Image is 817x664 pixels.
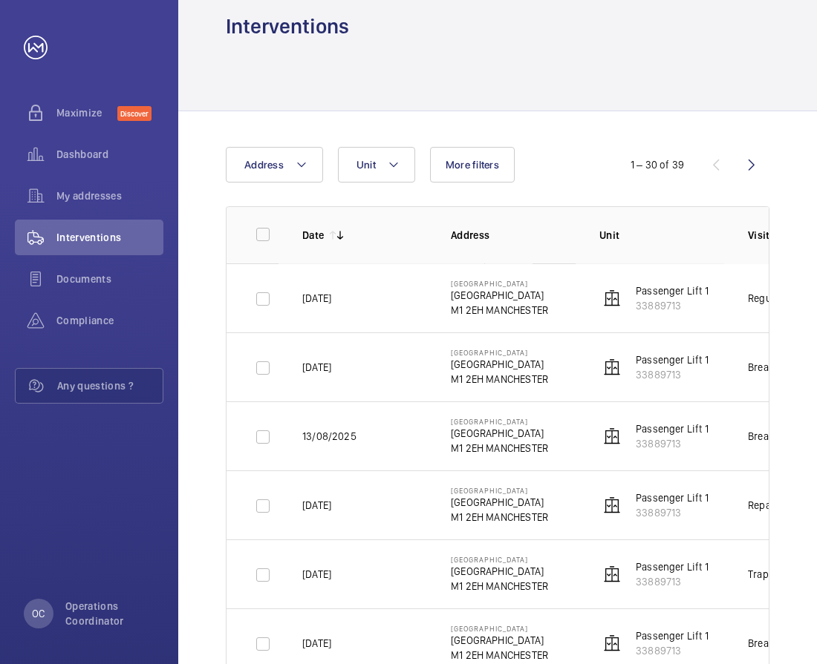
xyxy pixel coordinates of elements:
div: 1 – 30 of 39 [631,157,684,172]
p: Visit [748,228,770,243]
p: Operations Coordinator [65,599,154,628]
img: elevator.svg [603,565,621,583]
p: M1 2EH MANCHESTER [451,510,548,525]
span: Unit [357,159,376,171]
p: 13/08/2025 [302,429,357,444]
p: M1 2EH MANCHESTER [451,441,548,456]
p: [GEOGRAPHIC_DATA] [451,279,548,288]
span: Documents [56,272,163,286]
p: [DATE] [302,636,331,651]
p: 33889713 [636,505,709,520]
span: Maximize [56,105,117,120]
p: M1 2EH MANCHESTER [451,579,548,594]
p: [GEOGRAPHIC_DATA] [451,288,548,303]
img: elevator.svg [603,496,621,514]
span: Compliance [56,313,163,328]
button: Address [226,147,323,183]
h1: Interventions [226,13,349,40]
p: M1 2EH MANCHESTER [451,303,548,318]
p: [DATE] [302,498,331,513]
div: Breakdown [748,429,800,444]
img: elevator.svg [603,358,621,376]
p: OC [32,606,45,621]
span: Address [244,159,284,171]
p: Passenger Lift 1 [636,421,709,436]
span: Discover [117,106,152,121]
p: [GEOGRAPHIC_DATA] [451,633,548,648]
button: More filters [430,147,515,183]
span: My addresses [56,188,163,203]
img: elevator.svg [603,289,621,307]
p: Passenger Lift 1 [636,283,709,298]
p: [GEOGRAPHIC_DATA] [451,348,548,357]
p: Unit [599,228,724,243]
span: Interventions [56,230,163,245]
p: Address [451,228,576,243]
span: Dashboard [56,147,163,162]
p: [GEOGRAPHIC_DATA] [451,564,548,579]
p: Passenger Lift 1 [636,559,709,574]
p: [GEOGRAPHIC_DATA] [451,357,548,372]
div: Breakdown [748,636,800,651]
p: [GEOGRAPHIC_DATA] [451,555,548,564]
p: 33889713 [636,367,709,382]
span: Any questions ? [57,378,163,393]
p: M1 2EH MANCHESTER [451,372,548,387]
span: More filters [446,159,499,171]
p: Passenger Lift 1 [636,628,709,643]
p: [GEOGRAPHIC_DATA] [451,486,548,495]
p: 33889713 [636,436,709,451]
img: elevator.svg [603,634,621,652]
button: Unit [338,147,415,183]
p: M1 2EH MANCHESTER [451,648,548,663]
p: 33889713 [636,298,709,313]
p: [DATE] [302,291,331,306]
p: Passenger Lift 1 [636,352,709,367]
p: 33889713 [636,574,709,589]
div: Repair [748,498,778,513]
p: [GEOGRAPHIC_DATA] [451,426,548,441]
p: [GEOGRAPHIC_DATA] [451,624,548,633]
img: elevator.svg [603,427,621,445]
p: 33889713 [636,643,709,658]
p: [GEOGRAPHIC_DATA] [451,417,548,426]
p: [GEOGRAPHIC_DATA] [451,495,548,510]
p: [DATE] [302,360,331,375]
p: [DATE] [302,567,331,582]
p: Date [302,228,324,243]
div: Breakdown [748,360,800,375]
p: Passenger Lift 1 [636,490,709,505]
